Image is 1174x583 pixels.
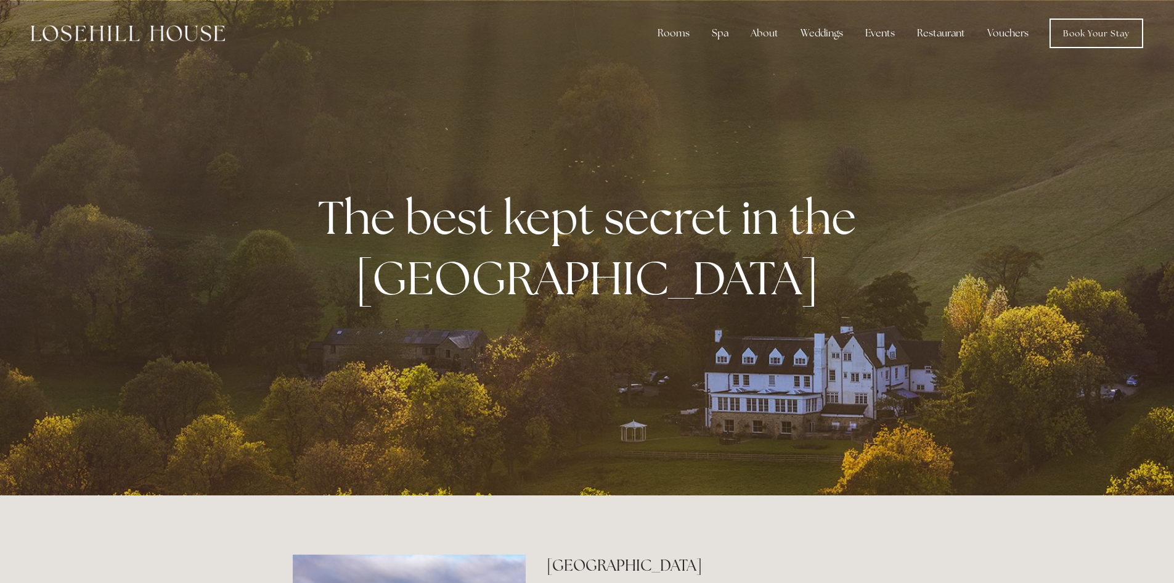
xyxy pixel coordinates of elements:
[741,21,788,46] div: About
[648,21,699,46] div: Rooms
[977,21,1038,46] a: Vouchers
[1050,19,1143,48] a: Book Your Stay
[702,21,738,46] div: Spa
[907,21,975,46] div: Restaurant
[547,555,881,576] h2: [GEOGRAPHIC_DATA]
[791,21,853,46] div: Weddings
[31,25,225,41] img: Losehill House
[855,21,905,46] div: Events
[318,187,866,308] strong: The best kept secret in the [GEOGRAPHIC_DATA]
